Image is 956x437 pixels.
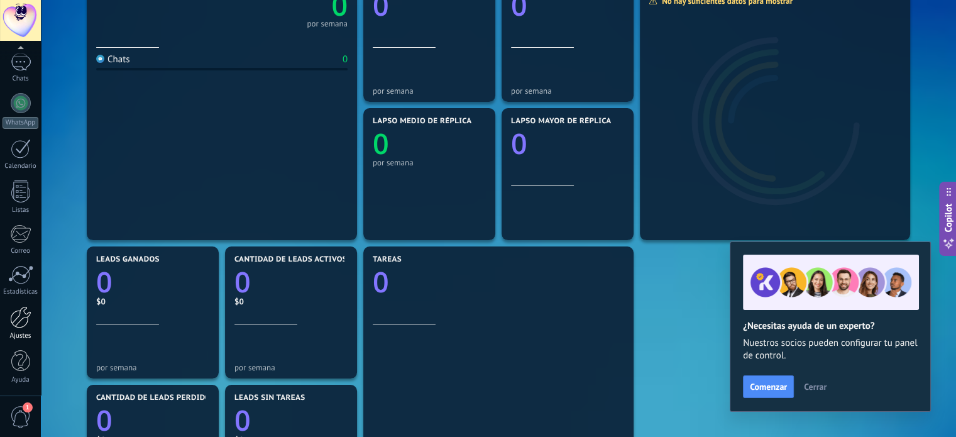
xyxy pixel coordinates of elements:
text: 0 [373,263,389,301]
text: 0 [373,124,389,163]
div: $0 [96,296,209,307]
span: Lapso medio de réplica [373,117,472,126]
div: por semana [373,158,486,167]
a: 0 [96,263,209,301]
span: Cantidad de leads perdidos [96,394,216,402]
h2: ¿Necesitas ayuda de un experto? [743,320,918,332]
text: 0 [234,263,251,301]
button: Cerrar [798,377,832,396]
div: Listas [3,206,39,214]
div: Ayuda [3,376,39,384]
button: Comenzar [743,375,794,398]
a: 0 [373,263,624,301]
div: Correo [3,247,39,255]
span: Cerrar [804,382,827,391]
div: $0 [234,296,348,307]
span: Lapso mayor de réplica [511,117,611,126]
text: 0 [96,263,113,301]
span: Tareas [373,255,402,264]
div: Chats [3,75,39,83]
span: Leads sin tareas [234,394,305,402]
span: Cantidad de leads activos [234,255,347,264]
span: Comenzar [750,382,787,391]
div: por semana [511,86,624,96]
span: 1 [23,402,33,412]
div: Estadísticas [3,288,39,296]
div: Chats [96,53,130,65]
div: 0 [343,53,348,65]
div: por semana [234,363,348,372]
text: 0 [511,124,527,163]
div: por semana [96,363,209,372]
div: por semana [373,86,486,96]
div: WhatsApp [3,117,38,129]
a: 0 [234,263,348,301]
div: Calendario [3,162,39,170]
div: Ajustes [3,332,39,340]
img: Chats [96,55,104,63]
span: Copilot [942,203,955,232]
div: por semana [307,21,348,27]
span: Leads ganados [96,255,160,264]
span: Nuestros socios pueden configurar tu panel de control. [743,337,918,362]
